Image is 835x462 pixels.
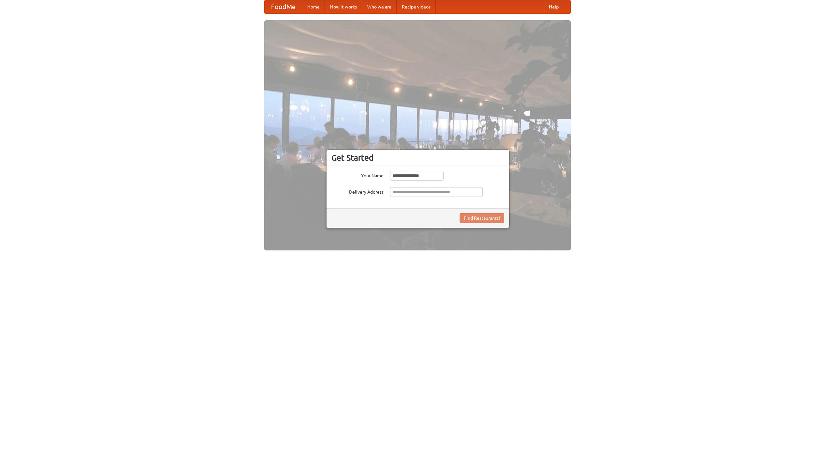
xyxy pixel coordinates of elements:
a: Help [544,0,564,13]
a: FoodMe [265,0,302,13]
label: Delivery Address [331,187,384,195]
a: Home [302,0,325,13]
a: Recipe videos [397,0,436,13]
button: Find Restaurants! [460,213,504,223]
a: How it works [325,0,362,13]
h3: Get Started [331,153,504,163]
label: Your Name [331,171,384,179]
a: Who we are [362,0,397,13]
